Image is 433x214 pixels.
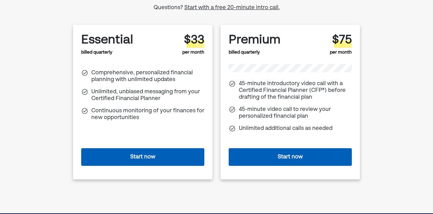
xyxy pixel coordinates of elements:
div: Comprehensive, personalized financial planning with unlimited updates [91,70,204,83]
div: 45-minute introductory video call with a Certified Financial Planner (CFP®) before drafting of th... [239,80,352,101]
div: billed quarterly [81,33,133,56]
div: per month [182,33,204,56]
div: $75 [330,33,352,47]
div: billed quarterly [229,33,280,56]
div: Continuous monitoring of your finances for new opportunities [91,108,204,121]
div: Questions? [154,4,280,11]
div: Essential [81,33,133,47]
span: Start with a free 20-minute intro call. [184,5,280,11]
button: Start now [229,148,352,166]
div: Unlimited, unbiased messaging from your Certified Financial Planner [91,89,204,102]
div: Unlimited additional calls as needed [239,125,333,132]
button: Start now [81,148,204,166]
div: $33 [182,33,204,47]
div: per month [330,33,352,56]
div: 45-minute video call to review your personalized financial plan [239,106,352,120]
div: Premium [229,33,280,47]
